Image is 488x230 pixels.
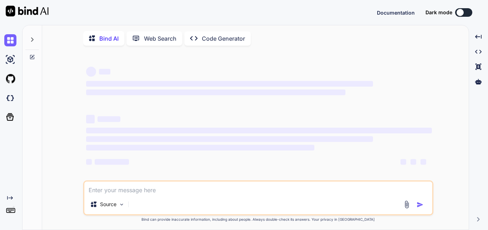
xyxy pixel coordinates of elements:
p: Bind can provide inaccurate information, including about people. Always double-check its answers.... [83,217,433,222]
span: Dark mode [425,9,452,16]
span: ‌ [410,159,416,165]
img: darkCloudIdeIcon [4,92,16,104]
span: ‌ [95,159,129,165]
span: ‌ [400,159,406,165]
img: icon [417,201,424,208]
span: ‌ [86,159,92,165]
img: Bind AI [6,6,49,16]
img: Pick Models [119,201,125,208]
span: ‌ [99,69,110,75]
p: Code Generator [202,34,245,43]
span: ‌ [86,115,95,123]
span: Documentation [377,10,415,16]
span: ‌ [420,159,426,165]
span: ‌ [86,90,345,95]
p: Web Search [144,34,176,43]
button: Documentation [377,9,415,16]
img: githubLight [4,73,16,85]
span: ‌ [86,128,432,133]
img: attachment [403,200,411,209]
span: ‌ [86,136,373,142]
span: ‌ [86,81,373,87]
p: Bind AI [99,34,119,43]
span: ‌ [86,145,314,150]
img: chat [4,34,16,46]
p: Source [100,201,116,208]
span: ‌ [86,67,96,77]
span: ‌ [98,116,120,122]
img: ai-studio [4,53,16,66]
